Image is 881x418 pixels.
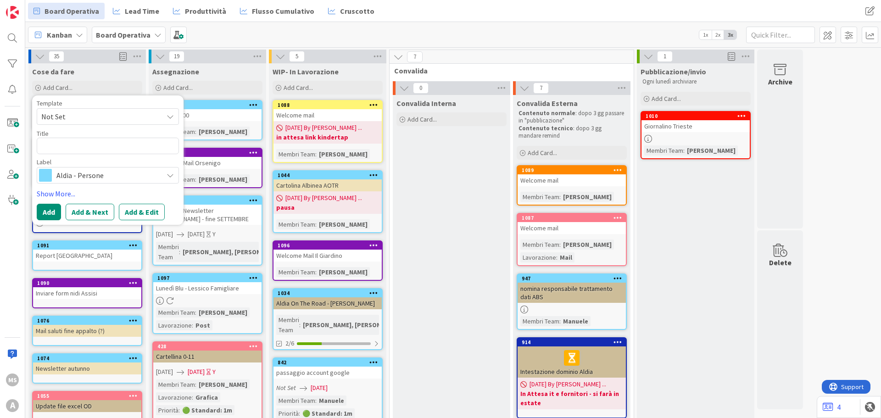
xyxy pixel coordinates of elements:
[559,192,561,202] span: :
[180,405,234,415] div: 🟢 Standard: 1m
[152,100,262,140] a: 984Post 5x1000Membri Team:[PERSON_NAME]
[641,112,750,120] div: 1010
[528,149,557,157] span: Add Card...
[273,67,339,76] span: WIP- In Lavorazione
[37,129,49,138] label: Title
[278,242,382,249] div: 1096
[273,241,382,262] div: 1096Welcome Mail Il Giardino
[518,214,626,234] div: 1087Welcome mail
[323,3,380,19] a: Cruscotto
[559,316,561,326] span: :
[33,354,141,362] div: 1074
[167,3,232,19] a: Produttività
[47,29,72,40] span: Kanban
[407,115,437,123] span: Add Card...
[518,166,626,174] div: 1089
[37,355,141,362] div: 1074
[157,197,262,204] div: 992
[518,274,626,303] div: 947nomina responsabile trattamento dati ABS
[273,250,382,262] div: Welcome Mail Il Giardino
[273,297,382,309] div: Aldia On The Road - [PERSON_NAME]
[746,27,815,43] input: Quick Filter...
[49,51,64,62] span: 35
[156,405,178,415] div: Priorità
[641,120,750,132] div: Giornalino Trieste
[533,83,549,94] span: 7
[558,252,574,262] div: Mail
[652,95,681,103] span: Add Card...
[284,84,313,92] span: Add Card...
[317,396,346,406] div: Manuele
[518,274,626,283] div: 947
[152,195,262,266] a: 992Template Newsletter [PERSON_NAME] - fine SETTEMBRE[DATE][DATE]YMembri Team:[PERSON_NAME], [PER...
[125,6,159,17] span: Lead Time
[156,392,192,402] div: Lavorazione
[41,111,156,123] span: Not Set
[152,148,262,188] a: 1095Welcome Mail OrsenigoMembri Team:[PERSON_NAME]
[518,338,626,346] div: 914
[37,204,61,220] button: Add
[273,171,382,191] div: 1044Cartolina Albinea AOTR
[396,99,456,108] span: Convalida Interna
[556,252,558,262] span: :
[517,165,627,206] a: 1089Welcome mailMembri Team:[PERSON_NAME]
[517,213,627,266] a: 1087Welcome mailMembri Team:[PERSON_NAME]Lavorazione:Mail
[273,109,382,121] div: Welcome mail
[641,112,750,132] div: 1010Giornalino Trieste
[273,100,383,163] a: 1088Welcome mail[DATE] By [PERSON_NAME] ...in attesa link kindertapMembri Team:[PERSON_NAME]
[517,99,578,108] span: Convalida Esterna
[273,101,382,121] div: 1088Welcome mail
[28,3,105,19] a: Board Operativa
[299,320,301,330] span: :
[394,66,622,75] span: Convalida
[156,307,195,318] div: Membri Team
[522,167,626,173] div: 1089
[6,6,19,19] img: Visit kanbanzone.com
[37,159,51,165] span: Label
[519,124,573,132] strong: Contenuto tecnico
[156,379,195,390] div: Membri Team
[153,196,262,205] div: 992
[699,30,712,39] span: 1x
[273,101,382,109] div: 1088
[32,353,142,384] a: 1074Newsletter autunno
[169,51,184,62] span: 19
[234,3,320,19] a: Flusso Cumulativo
[33,279,141,299] div: 1090Inviare form nidi Assisi
[285,339,294,348] span: 2/6
[6,399,19,412] div: A
[153,109,262,121] div: Post 5x1000
[153,282,262,294] div: Lunedì Blu - Lessico Famigliare
[315,396,317,406] span: :
[273,367,382,379] div: passaggio account google
[273,358,382,367] div: 842
[641,67,706,76] span: Pubblicazione/invio
[273,171,382,179] div: 1044
[561,240,614,250] div: [PERSON_NAME]
[278,172,382,178] div: 1044
[37,100,62,106] span: Template
[317,149,370,159] div: [PERSON_NAME]
[273,240,383,281] a: 1096Welcome Mail Il GiardinoMembri Team:[PERSON_NAME]
[195,379,196,390] span: :
[33,354,141,374] div: 1074Newsletter autunno
[520,240,559,250] div: Membri Team
[153,342,262,362] div: 428Cartellina 0-11
[520,316,559,326] div: Membri Team
[273,289,382,297] div: 1034
[657,51,673,62] span: 1
[33,241,141,262] div: 1091Report [GEOGRAPHIC_DATA]
[212,367,216,377] div: Y
[6,373,19,386] div: MS
[157,150,262,156] div: 1095
[273,358,382,379] div: 842passaggio account google
[518,166,626,186] div: 1089Welcome mail
[641,111,751,159] a: 1010Giornalino TriesteMembri Team:[PERSON_NAME]
[724,30,736,39] span: 3x
[153,274,262,282] div: 1097
[33,279,141,287] div: 1090
[19,1,42,12] span: Support
[153,157,262,169] div: Welcome Mail Orsenigo
[276,133,379,142] b: in attesa link kindertap
[519,125,625,140] p: : dopo 3 gg mandare remind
